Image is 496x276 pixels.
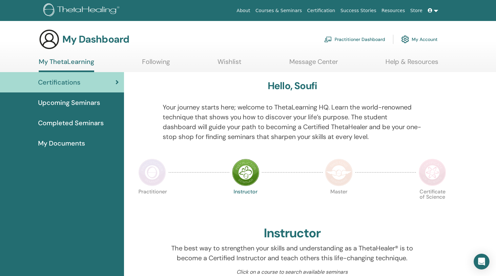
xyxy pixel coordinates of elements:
h3: Hello, Soufi [268,80,317,92]
p: Click on a course to search available seminars [163,268,422,276]
span: Completed Seminars [38,118,104,128]
a: Certification [304,5,338,17]
p: Master [325,189,353,217]
img: logo.png [43,3,122,18]
p: Instructor [232,189,259,217]
a: Message Center [289,58,338,70]
a: Following [142,58,170,70]
p: Practitioner [138,189,166,217]
span: Certifications [38,77,80,87]
a: My Account [401,32,438,47]
a: Resources [379,5,408,17]
a: My ThetaLearning [39,58,94,72]
a: Wishlist [217,58,241,70]
p: The best way to strengthen your skills and understanding as a ThetaHealer® is to become a Certifi... [163,243,422,263]
h3: My Dashboard [62,33,129,45]
p: Certificate of Science [419,189,446,217]
img: Master [325,159,353,186]
a: Courses & Seminars [253,5,305,17]
img: Practitioner [138,159,166,186]
a: Store [408,5,425,17]
span: Upcoming Seminars [38,98,100,108]
span: My Documents [38,138,85,148]
img: Certificate of Science [419,159,446,186]
img: generic-user-icon.jpg [39,29,60,50]
img: Instructor [232,159,259,186]
a: About [234,5,253,17]
img: chalkboard-teacher.svg [324,36,332,42]
h2: Instructor [264,226,321,241]
a: Practitioner Dashboard [324,32,385,47]
a: Help & Resources [385,58,438,70]
p: Your journey starts here; welcome to ThetaLearning HQ. Learn the world-renowned technique that sh... [163,102,422,142]
div: Open Intercom Messenger [474,254,489,269]
a: Success Stories [338,5,379,17]
img: cog.svg [401,34,409,45]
